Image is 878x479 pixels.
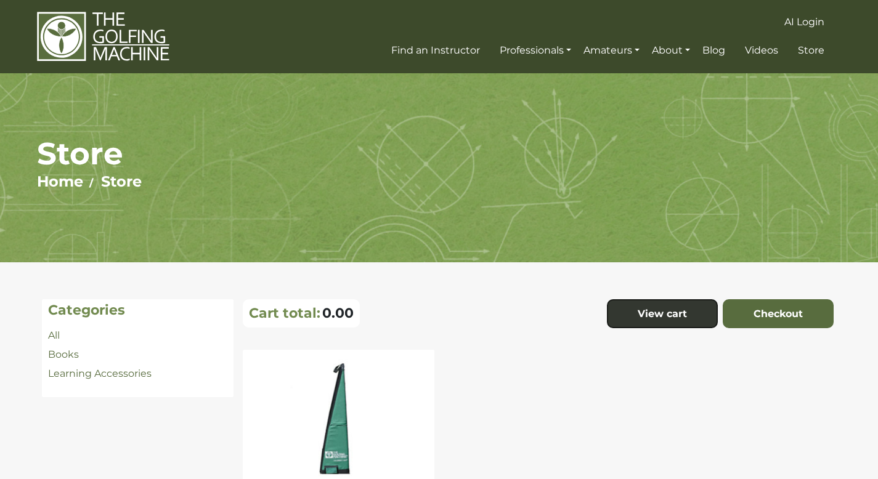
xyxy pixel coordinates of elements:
a: AI Login [781,11,827,33]
a: Home [37,172,83,190]
a: All [48,329,60,341]
span: 0.00 [322,305,354,321]
span: Videos [745,44,778,56]
a: Store [101,172,142,190]
a: Amateurs [580,39,643,62]
a: About [649,39,693,62]
a: Books [48,348,79,360]
span: Blog [702,44,725,56]
h4: Categories [48,302,227,318]
h1: Store [37,135,841,172]
a: Find an Instructor [388,39,483,62]
a: Professionals [497,39,574,62]
a: Store [795,39,827,62]
p: Cart total: [249,305,320,321]
span: AI Login [784,16,824,28]
img: The Golfing Machine [37,11,169,62]
span: Find an Instructor [391,44,480,56]
a: View cart [607,299,718,329]
a: Videos [742,39,781,62]
a: Checkout [723,299,834,329]
span: Store [798,44,824,56]
a: Blog [699,39,728,62]
a: Learning Accessories [48,368,152,379]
